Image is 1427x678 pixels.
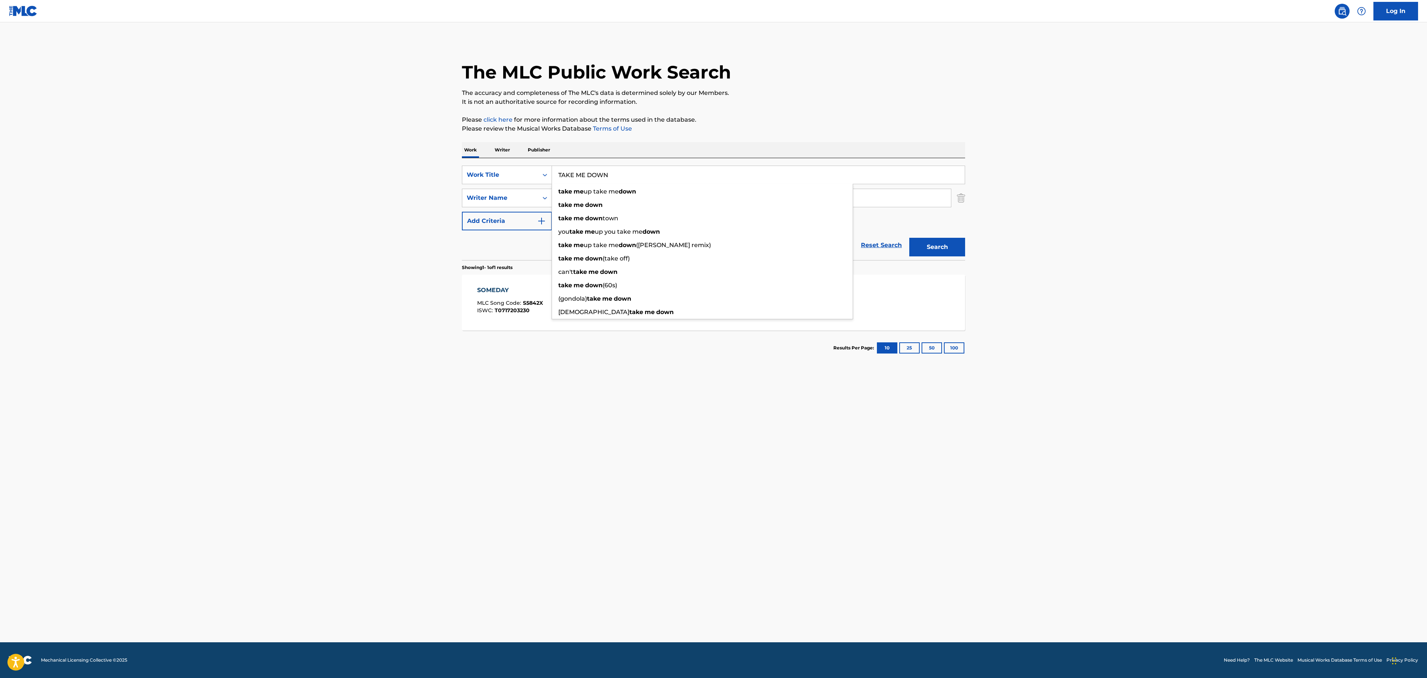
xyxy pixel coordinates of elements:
[477,286,543,295] div: SOMEDAY
[573,268,587,275] strong: take
[1297,657,1382,663] a: Musical Works Database Terms of Use
[574,255,584,262] strong: me
[483,116,513,123] a: click here
[585,282,603,289] strong: down
[462,275,965,330] a: SOMEDAYMLC Song Code:S5842XISWC:T0717203230Writers (2)[PERSON_NAME], [PERSON_NAME]Recording Artis...
[614,295,631,302] strong: down
[585,228,595,235] strong: me
[603,215,618,222] span: town
[477,307,495,314] span: ISWC :
[1357,7,1366,16] img: help
[1254,657,1293,663] a: The MLC Website
[467,170,534,179] div: Work Title
[558,255,572,262] strong: take
[629,308,643,316] strong: take
[558,188,572,195] strong: take
[558,308,629,316] span: [DEMOGRAPHIC_DATA]
[656,308,674,316] strong: down
[574,201,584,208] strong: me
[585,215,603,222] strong: down
[584,188,619,195] span: up take me
[558,282,572,289] strong: take
[462,97,965,106] p: It is not an authoritative source for recording information.
[558,242,572,249] strong: take
[833,345,876,351] p: Results Per Page:
[1373,2,1418,20] a: Log In
[462,61,731,83] h1: The MLC Public Work Search
[595,228,642,235] span: up you take me
[462,264,513,271] p: Showing 1 - 1 of 1 results
[584,242,619,249] span: up take me
[558,228,569,235] span: you
[585,201,603,208] strong: down
[495,307,530,314] span: T0717203230
[462,89,965,97] p: The accuracy and completeness of The MLC's data is determined solely by our Members.
[462,142,479,158] p: Work
[1335,4,1350,19] a: Public Search
[957,189,965,207] img: Delete Criterion
[1390,642,1427,678] iframe: Chat Widget
[944,342,964,354] button: 100
[1392,650,1396,672] div: Drag
[1338,7,1347,16] img: search
[591,125,632,132] a: Terms of Use
[587,295,601,302] strong: take
[603,255,630,262] span: (take off)
[462,166,965,260] form: Search Form
[857,237,906,253] a: Reset Search
[9,656,32,665] img: logo
[603,282,617,289] span: (60s)
[558,215,572,222] strong: take
[462,115,965,124] p: Please for more information about the terms used in the database.
[619,242,636,249] strong: down
[462,212,552,230] button: Add Criteria
[899,342,920,354] button: 25
[922,342,942,354] button: 50
[477,300,523,306] span: MLC Song Code :
[1354,4,1369,19] div: Help
[526,142,552,158] p: Publisher
[574,188,584,195] strong: me
[600,268,617,275] strong: down
[645,308,655,316] strong: me
[636,242,711,249] span: ([PERSON_NAME] remix)
[41,657,127,663] span: Mechanical Licensing Collective © 2025
[558,201,572,208] strong: take
[909,238,965,256] button: Search
[574,215,584,222] strong: me
[569,228,583,235] strong: take
[574,282,584,289] strong: me
[574,242,584,249] strong: me
[467,194,534,202] div: Writer Name
[585,255,603,262] strong: down
[602,295,612,302] strong: me
[492,142,512,158] p: Writer
[9,6,38,16] img: MLC Logo
[537,217,546,226] img: 9d2ae6d4665cec9f34b9.svg
[1224,657,1250,663] a: Need Help?
[642,228,660,235] strong: down
[619,188,636,195] strong: down
[588,268,598,275] strong: me
[1386,657,1418,663] a: Privacy Policy
[877,342,897,354] button: 10
[558,295,587,302] span: (gondola)
[523,300,543,306] span: S5842X
[462,124,965,133] p: Please review the Musical Works Database
[558,268,573,275] span: can't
